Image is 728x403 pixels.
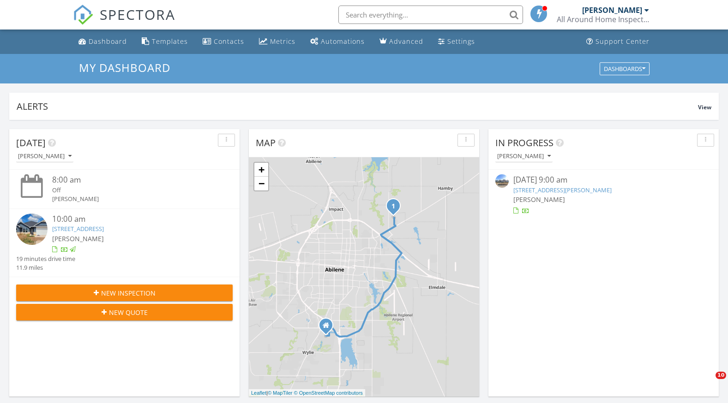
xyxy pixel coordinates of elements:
a: Automations (Basic) [307,33,368,50]
div: 2150 providence dr,, Abilene, TX 79601 [393,206,399,211]
div: Alerts [17,100,698,113]
div: Support Center [596,37,650,46]
span: [DATE] [16,136,46,149]
div: Dashboards [604,65,645,72]
div: 2825 Broken Bough Trl , Abilene TX 79606 [326,325,331,331]
button: New Quote [16,304,233,320]
a: SPECTORA [73,12,175,32]
div: 8:00 am [52,174,215,186]
span: New Inspection [101,288,156,298]
a: Zoom in [254,163,268,177]
span: View [698,103,711,111]
div: [PERSON_NAME] [18,153,72,160]
input: Search everything... [338,6,523,24]
a: Support Center [583,33,653,50]
a: 10:00 am [STREET_ADDRESS] [PERSON_NAME] 19 minutes drive time 11.9 miles [16,213,233,273]
div: Metrics [270,37,295,46]
a: Advanced [376,33,427,50]
a: Contacts [199,33,248,50]
span: New Quote [109,308,148,317]
span: [PERSON_NAME] [513,195,565,204]
div: [PERSON_NAME] [52,195,215,203]
a: [DATE] 9:00 am [STREET_ADDRESS][PERSON_NAME] [PERSON_NAME] [495,174,712,215]
span: [PERSON_NAME] [52,234,104,243]
span: In Progress [495,136,554,149]
div: Settings [447,37,475,46]
a: [STREET_ADDRESS] [52,225,104,233]
div: [DATE] 9:00 am [513,174,694,186]
div: 19 minutes drive time [16,255,75,263]
div: Templates [152,37,188,46]
a: Templates [138,33,192,50]
a: Leaflet [251,390,266,396]
img: image_processing2025092897rcdf3s.jpeg [16,213,48,245]
a: [STREET_ADDRESS][PERSON_NAME] [513,186,612,194]
div: Automations [321,37,365,46]
a: © OpenStreetMap contributors [294,390,363,396]
button: New Inspection [16,284,233,301]
div: | [249,389,365,397]
div: Advanced [389,37,423,46]
a: Settings [434,33,479,50]
span: 10 [716,372,726,379]
a: Zoom out [254,177,268,190]
button: [PERSON_NAME] [16,150,73,163]
div: All Around Home Inspections PLLC [557,15,649,24]
span: Map [256,136,276,149]
button: [PERSON_NAME] [495,150,553,163]
a: Metrics [255,33,299,50]
span: My Dashboard [79,60,170,75]
a: © MapTiler [268,390,293,396]
span: SPECTORA [100,5,175,24]
button: Dashboards [600,62,650,75]
iframe: Intercom live chat [697,372,719,394]
div: 10:00 am [52,213,215,225]
img: The Best Home Inspection Software - Spectora [73,5,93,25]
div: [PERSON_NAME] [582,6,642,15]
div: Contacts [214,37,244,46]
div: [PERSON_NAME] [497,153,551,160]
img: streetview [495,174,509,188]
div: 11.9 miles [16,263,75,272]
a: Dashboard [75,33,131,50]
div: Off [52,186,215,195]
i: 1 [391,203,395,210]
div: Dashboard [89,37,127,46]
